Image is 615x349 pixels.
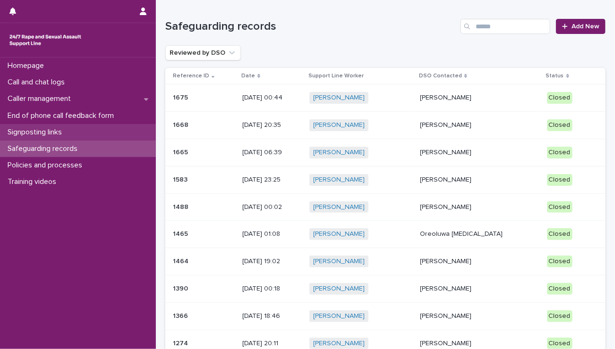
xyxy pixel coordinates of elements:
[4,128,69,137] p: Signposting links
[420,230,539,238] p: Oreoluwa [MEDICAL_DATA]
[173,338,190,348] p: 1274
[313,312,365,320] a: [PERSON_NAME]
[173,174,189,184] p: 1583
[4,61,51,70] p: Homepage
[173,119,190,129] p: 1668
[173,201,190,211] p: 1488
[313,340,365,348] a: [PERSON_NAME]
[8,31,83,50] img: rhQMoQhaT3yELyF149Cw
[313,176,365,184] a: [PERSON_NAME]
[420,176,539,184] p: [PERSON_NAME]
[420,149,539,157] p: [PERSON_NAME]
[4,144,85,153] p: Safeguarding records
[313,285,365,293] a: [PERSON_NAME]
[165,84,606,112] tr: 16751675 [DATE] 00:44[PERSON_NAME] [PERSON_NAME]Closed
[308,71,364,81] p: Support Line Worker
[547,201,572,213] div: Closed
[165,302,606,330] tr: 13661366 [DATE] 18:46[PERSON_NAME] [PERSON_NAME]Closed
[4,111,121,120] p: End of phone call feedback form
[165,45,241,60] button: Reviewed by DSO
[547,283,572,295] div: Closed
[420,121,539,129] p: [PERSON_NAME]
[461,19,550,34] input: Search
[165,221,606,248] tr: 14651465 [DATE] 01:08[PERSON_NAME] Oreoluwa [MEDICAL_DATA]Closed
[242,285,302,293] p: [DATE] 00:18
[165,20,457,33] h1: Safeguarding records
[165,248,606,275] tr: 14641464 [DATE] 19:02[PERSON_NAME] [PERSON_NAME]Closed
[173,310,190,320] p: 1366
[313,94,365,102] a: [PERSON_NAME]
[242,149,302,157] p: [DATE] 06:39
[572,23,599,30] span: Add New
[547,256,572,267] div: Closed
[242,258,302,266] p: [DATE] 19:02
[420,94,539,102] p: [PERSON_NAME]
[313,258,365,266] a: [PERSON_NAME]
[165,275,606,302] tr: 13901390 [DATE] 00:18[PERSON_NAME] [PERSON_NAME]Closed
[242,340,302,348] p: [DATE] 20:11
[4,161,90,170] p: Policies and processes
[547,147,572,158] div: Closed
[419,71,462,81] p: DSO Contacted
[242,230,302,238] p: [DATE] 01:08
[547,119,572,131] div: Closed
[165,166,606,193] tr: 15831583 [DATE] 23:25[PERSON_NAME] [PERSON_NAME]Closed
[547,92,572,104] div: Closed
[242,312,302,320] p: [DATE] 18:46
[313,230,365,238] a: [PERSON_NAME]
[4,78,72,87] p: Call and chat logs
[242,121,302,129] p: [DATE] 20:35
[242,203,302,211] p: [DATE] 00:02
[547,310,572,322] div: Closed
[313,203,365,211] a: [PERSON_NAME]
[4,177,64,186] p: Training videos
[242,94,302,102] p: [DATE] 00:44
[547,174,572,186] div: Closed
[313,121,365,129] a: [PERSON_NAME]
[173,283,190,293] p: 1390
[420,340,539,348] p: [PERSON_NAME]
[165,139,606,166] tr: 16651665 [DATE] 06:39[PERSON_NAME] [PERSON_NAME]Closed
[420,203,539,211] p: [PERSON_NAME]
[420,258,539,266] p: [PERSON_NAME]
[165,112,606,139] tr: 16681668 [DATE] 20:35[PERSON_NAME] [PERSON_NAME]Closed
[313,149,365,157] a: [PERSON_NAME]
[241,71,255,81] p: Date
[420,312,539,320] p: [PERSON_NAME]
[4,94,78,103] p: Caller management
[165,193,606,221] tr: 14881488 [DATE] 00:02[PERSON_NAME] [PERSON_NAME]Closed
[420,285,539,293] p: [PERSON_NAME]
[173,147,190,157] p: 1665
[546,71,564,81] p: Status
[242,176,302,184] p: [DATE] 23:25
[173,256,190,266] p: 1464
[556,19,606,34] a: Add New
[547,228,572,240] div: Closed
[173,71,209,81] p: Reference ID
[173,228,190,238] p: 1465
[173,92,190,102] p: 1675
